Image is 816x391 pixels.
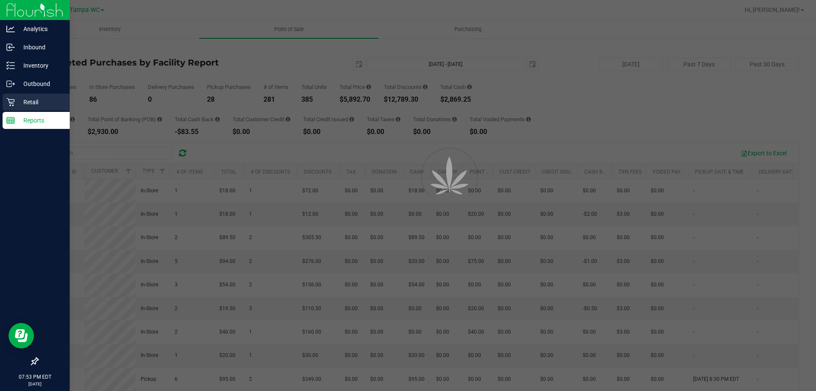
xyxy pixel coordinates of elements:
[15,24,66,34] p: Analytics
[4,373,66,381] p: 07:53 PM EDT
[15,42,66,52] p: Inbound
[6,43,15,51] inline-svg: Inbound
[4,381,66,387] p: [DATE]
[6,61,15,70] inline-svg: Inventory
[15,79,66,89] p: Outbound
[6,25,15,33] inline-svg: Analytics
[15,60,66,71] p: Inventory
[6,116,15,125] inline-svg: Reports
[15,115,66,126] p: Reports
[15,97,66,107] p: Retail
[6,98,15,106] inline-svg: Retail
[8,323,34,348] iframe: Resource center
[6,80,15,88] inline-svg: Outbound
